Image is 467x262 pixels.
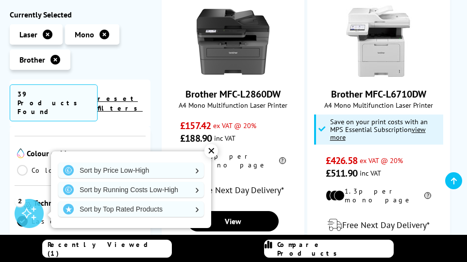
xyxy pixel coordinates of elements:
span: ex VAT @ 20% [213,121,256,130]
div: modal_delivery [313,212,445,239]
a: Sort by Top Rated Products [58,201,204,217]
span: ex VAT @ 20% [360,156,403,165]
span: Laser [19,30,37,39]
div: Currently Selected [10,10,150,19]
li: 3.0p per mono page [180,152,285,169]
span: £188.90 [180,132,212,145]
img: Brother MFC-L2860DW [197,5,269,78]
span: A4 Mono Multifunction Laser Printer [313,100,445,110]
a: Brother MFC-L2860DW [185,88,281,100]
span: inc VAT [360,168,381,178]
a: reset filters [98,94,143,113]
div: 2 [15,196,25,206]
span: Mono [75,30,94,39]
span: Recently Viewed (1) [48,240,171,258]
span: £426.58 [326,154,357,167]
span: Technology [33,198,143,211]
span: A4 Mono Multifunction Laser Printer [167,100,299,110]
div: ✕ [204,144,218,158]
div: modal_delivery [167,177,299,204]
span: Save on your print costs with an MPS Essential Subscription [330,117,428,142]
span: £157.42 [180,119,211,132]
span: Brother [19,55,45,65]
img: Brother MFC-L6710DW [342,5,415,78]
a: Recently Viewed (1) [42,240,172,258]
a: Laser [17,216,80,227]
a: Brother MFC-L6710DW [342,70,415,80]
li: 1.3p per mono page [326,187,431,204]
a: Compare Products [264,240,394,258]
span: inc VAT [214,133,235,143]
a: Brother MFC-L2860DW [197,70,269,80]
a: Brother MFC-L6710DW [331,88,426,100]
span: Compare Products [277,240,393,258]
a: Sort by Price Low-High [58,163,204,178]
a: View [187,211,279,231]
a: Colour [17,165,80,176]
span: 39 Products Found [10,84,98,121]
u: view more [330,125,426,142]
span: Colour or Mono [27,148,143,160]
img: Colour or Mono [17,148,24,158]
span: £511.90 [326,167,357,180]
a: Sort by Running Costs Low-High [58,182,204,197]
